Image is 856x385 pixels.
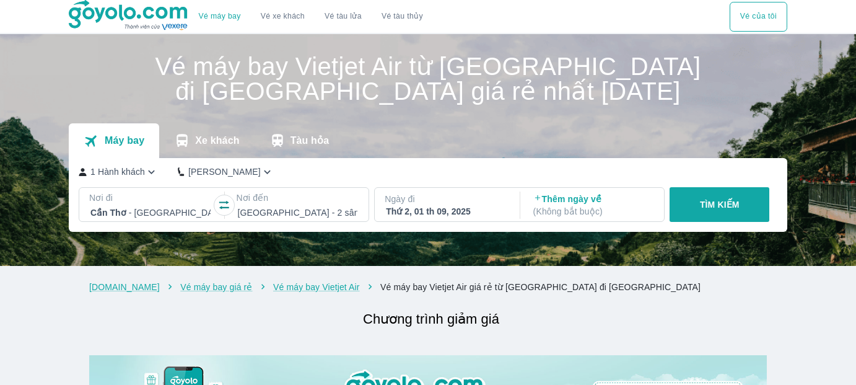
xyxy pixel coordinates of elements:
button: 1 Hành khách [79,166,158,179]
a: Vé máy bay Vietjet Air [273,282,360,292]
p: Tàu hỏa [290,135,330,147]
a: Vé xe khách [261,12,305,21]
a: [DOMAIN_NAME] [89,282,160,292]
p: Nơi đến [236,192,359,204]
button: [PERSON_NAME] [178,166,274,179]
p: [PERSON_NAME] [188,166,261,178]
div: choose transportation mode [189,2,433,32]
p: ( Không bắt buộc ) [533,205,653,218]
div: Thứ 2, 01 th 09, 2025 [386,205,506,218]
div: choose transportation mode [730,2,787,32]
p: Nơi đi [89,192,212,204]
h2: Chương trình giảm giá [95,308,767,330]
p: Ngày đi [385,193,507,205]
a: Vé tàu lửa [315,2,372,32]
button: Vé của tôi [730,2,787,32]
button: TÌM KIẾM [670,187,769,222]
p: Máy bay [105,135,144,147]
nav: breadcrumb [89,281,767,293]
div: transportation tabs [69,123,344,158]
p: 1 Hành khách [90,166,145,178]
p: Thêm ngày về [533,193,653,218]
p: TÌM KIẾM [700,198,740,211]
a: Vé máy bay giá rẻ [180,282,252,292]
h1: Vé máy bay Vietjet Air từ [GEOGRAPHIC_DATA] đi [GEOGRAPHIC_DATA] giá rẻ nhất [DATE] [69,54,787,104]
button: Vé tàu thủy [372,2,433,32]
p: Xe khách [195,135,239,147]
a: Vé máy bay [199,12,241,21]
a: Vé máy bay Vietjet Air giá rẻ từ [GEOGRAPHIC_DATA] đi [GEOGRAPHIC_DATA] [380,282,701,292]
